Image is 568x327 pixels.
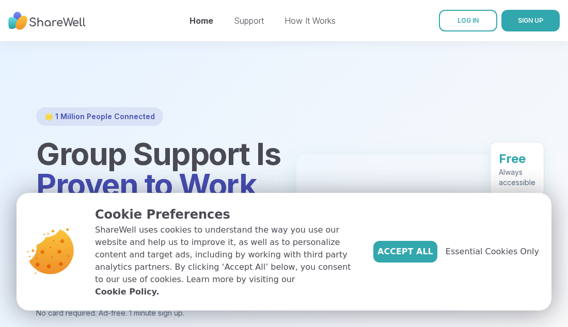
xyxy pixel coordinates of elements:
[95,224,357,298] p: ShareWell uses cookies to understand the way you use our website and help us to improve it, as we...
[36,138,272,200] h1: Group Support Is
[36,107,163,126] div: 🌟 1 Million People Connected
[373,241,437,263] button: Accept All
[36,308,272,318] p: No card required. Ad-free. 1 minute sign up.
[457,17,479,24] span: LOG IN
[234,15,264,26] a: Support
[285,15,336,26] a: How It Works
[499,150,535,167] div: Free
[95,286,159,298] a: Cookie Policy.
[190,15,213,26] a: Home
[439,10,497,31] a: LOG IN
[36,166,256,203] span: Proven to Work
[377,246,433,258] span: Accept All
[446,246,539,258] span: Essential Cookies Only
[501,10,560,31] button: SIGN UP
[95,205,357,224] p: Cookie Preferences
[8,7,86,35] img: ShareWell Nav Logo
[518,17,543,24] span: SIGN UP
[499,167,535,187] div: Always accessible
